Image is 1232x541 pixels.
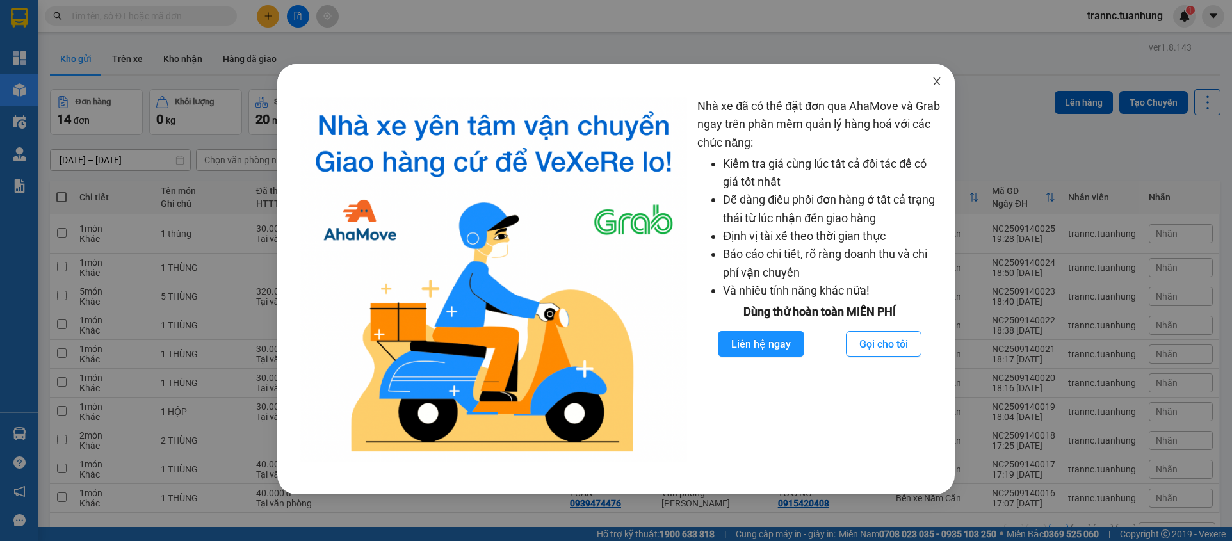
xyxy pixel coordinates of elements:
li: Và nhiều tính năng khác nữa! [723,282,942,300]
li: Kiểm tra giá cùng lúc tất cả đối tác để có giá tốt nhất [723,155,942,191]
button: Close [919,64,955,100]
img: logo [300,97,687,462]
li: Dễ dàng điều phối đơn hàng ở tất cả trạng thái từ lúc nhận đến giao hàng [723,191,942,227]
button: Liên hệ ngay [718,331,804,357]
li: Báo cáo chi tiết, rõ ràng doanh thu và chi phí vận chuyển [723,245,942,282]
button: Gọi cho tôi [846,331,921,357]
li: Định vị tài xế theo thời gian thực [723,227,942,245]
div: Dùng thử hoàn toàn MIỄN PHÍ [697,303,942,321]
span: Liên hệ ngay [731,336,791,352]
div: Nhà xe đã có thể đặt đơn qua AhaMove và Grab ngay trên phần mềm quản lý hàng hoá với các chức năng: [697,97,942,462]
span: close [932,76,942,86]
span: Gọi cho tôi [859,336,908,352]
